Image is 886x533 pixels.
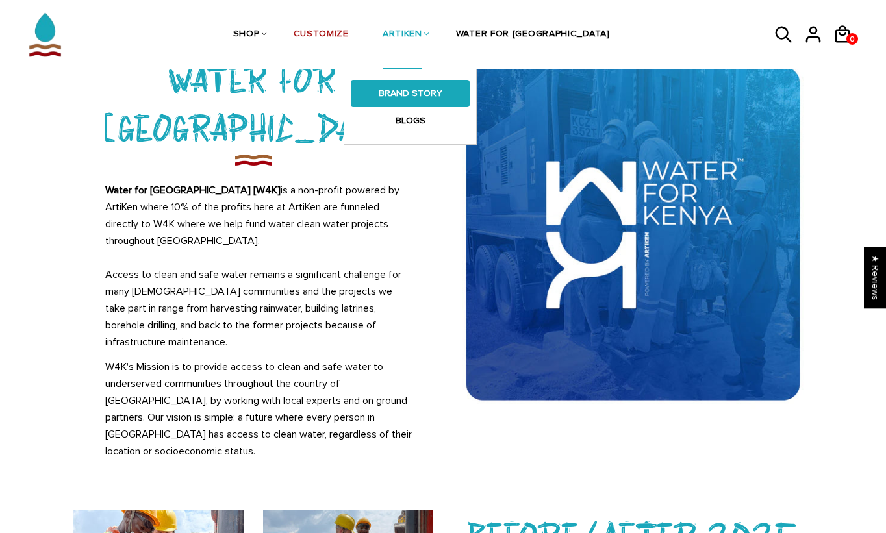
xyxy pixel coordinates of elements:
div: Click to open Judge.me floating reviews tab [864,247,886,308]
a: SHOP [233,1,260,69]
strong: Water for [GEOGRAPHIC_DATA] [W4K] [105,184,281,197]
a: BRAND STORY [351,80,470,107]
img: imgboder_1200x.png [233,151,273,169]
p: W4K's Mission is to provide access to clean and safe water to underserved communities throughout ... [105,358,413,460]
a: ARTIKEN [383,1,422,69]
h3: WATER FOR [GEOGRAPHIC_DATA] [73,53,433,151]
a: 0 [846,33,858,45]
a: CUSTOMIZE [294,1,349,69]
a: BLOGS [351,107,470,134]
p: is a non-profit powered by ArtiKen where 10% of the profits here at ArtiKen are funneled directly... [105,182,413,351]
a: WATER FOR [GEOGRAPHIC_DATA] [456,1,610,69]
span: 0 [846,31,858,47]
img: Water_For_Kenya_600x_7d419d8c-de63-4076-ae41-a59d835eebe0_600x.webp [453,53,813,414]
